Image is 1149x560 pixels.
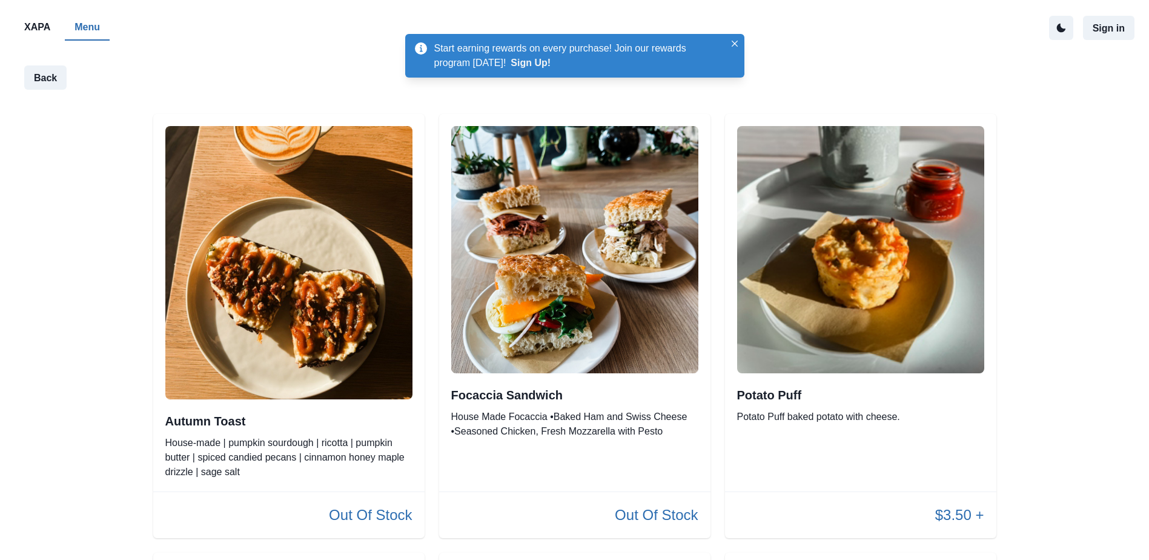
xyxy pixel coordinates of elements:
p: House-made | pumpkin sourdough | ricotta | pumpkin butter | spiced candied pecans | cinnamon hone... [165,436,412,479]
div: Focaccia SandwichHouse Made Focaccia •Baked Ham and Swiss Cheese •Seasoned Chicken, Fresh Mozzare... [439,114,710,538]
p: House Made Focaccia •Baked Ham and Swiss Cheese •Seasoned Chicken, Fresh Mozzarella with Pesto [451,410,698,439]
p: $3.50 + [935,504,984,526]
button: Sign Up! [511,58,551,68]
p: Menu [75,20,100,35]
img: original.jpeg [451,126,698,373]
img: original.jpeg [737,126,984,373]
div: Potato PuffPotato Puff baked potato with cheese.$3.50 + [725,114,996,538]
button: Back [24,65,67,90]
p: Out Of Stock [615,504,698,526]
h2: Autumn Toast [165,414,412,428]
button: Sign in [1083,16,1134,40]
p: Potato Puff baked potato with cheese. [737,410,984,424]
button: Close [727,36,742,51]
h2: Focaccia Sandwich [451,388,698,402]
div: Autumn ToastHouse-made | pumpkin sourdough | ricotta | pumpkin butter | spiced candied pecans | c... [153,114,425,538]
button: active dark theme mode [1049,16,1073,40]
h2: Potato Puff [737,388,984,402]
p: Out Of Stock [329,504,412,526]
img: original.jpeg [165,126,412,399]
p: XAPA [24,20,50,35]
p: Start earning rewards on every purchase! Join our rewards program [DATE]! [434,41,725,70]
